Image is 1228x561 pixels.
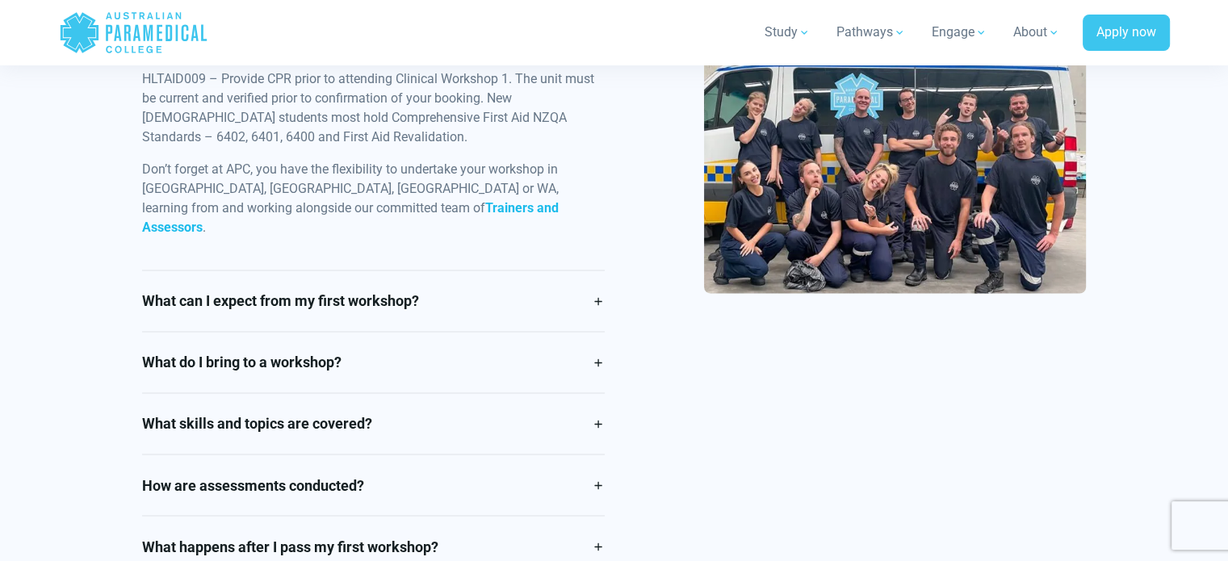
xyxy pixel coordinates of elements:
a: Study [755,10,820,55]
a: Australian Paramedical College [59,6,208,59]
a: Engage [922,10,997,55]
p: Alongside completing the relevant theory, [DEMOGRAPHIC_DATA] Diploma and Cert IV students must ho... [142,31,605,147]
a: What can I expect from my first workshop? [142,270,605,331]
a: Pathways [827,10,916,55]
a: What skills and topics are covered? [142,393,605,454]
a: What do I bring to a workshop? [142,332,605,392]
a: Apply now [1083,15,1170,52]
a: About [1004,10,1070,55]
a: How are assessments conducted? [142,454,605,515]
p: Don’t forget at APC, you have the flexibility to undertake your workshop in [GEOGRAPHIC_DATA], [G... [142,160,605,237]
